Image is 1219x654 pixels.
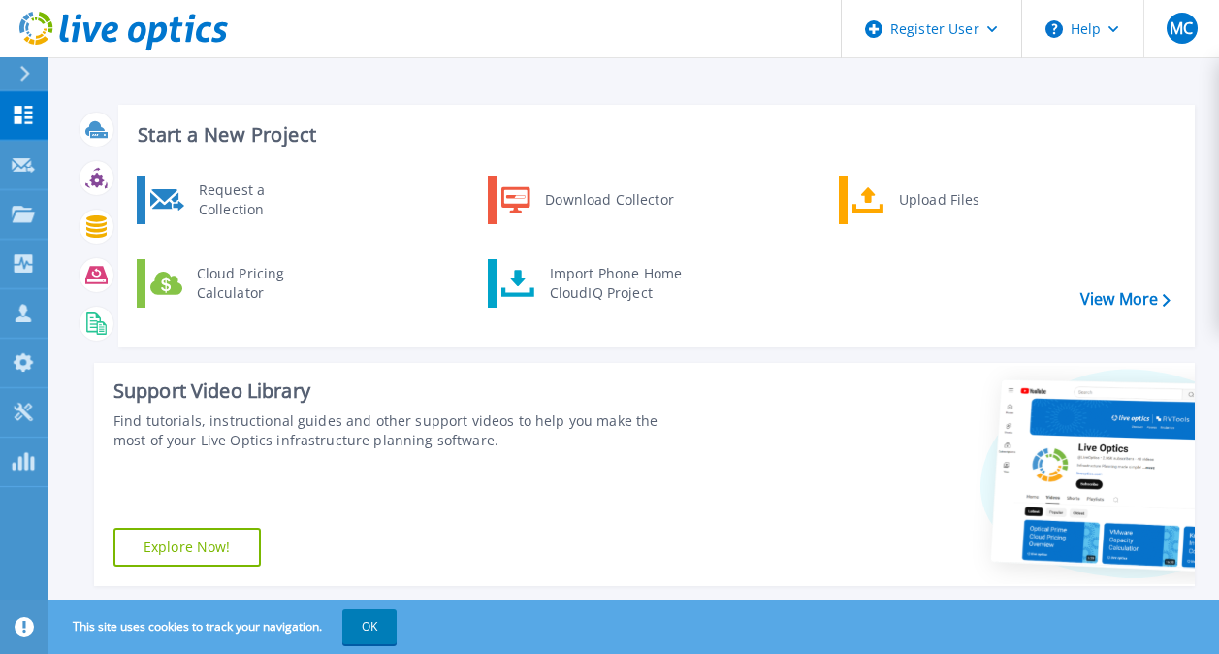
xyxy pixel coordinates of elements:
div: Support Video Library [113,378,686,404]
div: Find tutorials, instructional guides and other support videos to help you make the most of your L... [113,411,686,450]
div: Cloud Pricing Calculator [187,264,331,303]
span: This site uses cookies to track your navigation. [53,609,397,644]
div: Download Collector [535,180,682,219]
h3: Start a New Project [138,124,1170,146]
a: Explore Now! [113,528,261,567]
div: Import Phone Home CloudIQ Project [540,264,691,303]
div: Request a Collection [189,180,331,219]
a: Download Collector [488,176,687,224]
a: View More [1080,290,1171,309]
button: OK [342,609,397,644]
a: Request a Collection [137,176,336,224]
div: Upload Files [889,180,1033,219]
a: Upload Files [839,176,1038,224]
a: Cloud Pricing Calculator [137,259,336,308]
span: MC [1170,20,1193,36]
